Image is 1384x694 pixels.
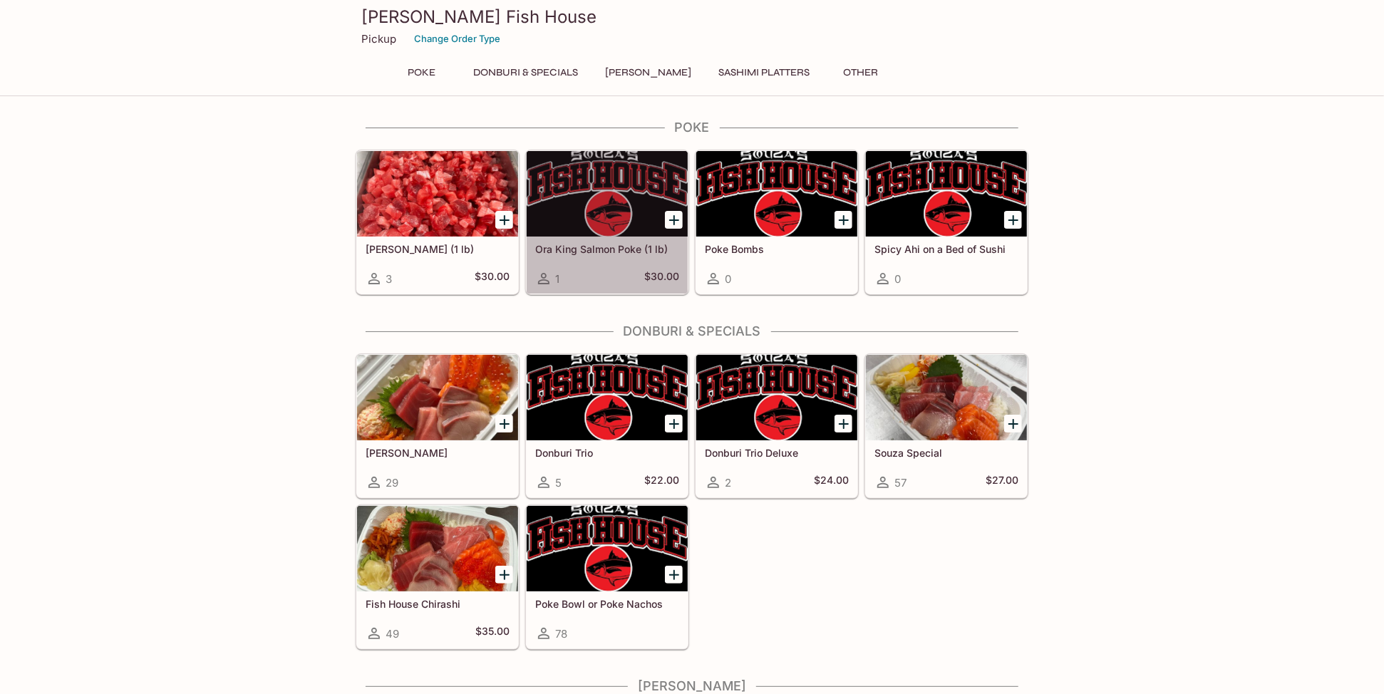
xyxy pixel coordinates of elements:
button: Add Spicy Ahi on a Bed of Sushi [1004,211,1022,229]
div: Donburi Trio Deluxe [696,355,857,440]
button: Donburi & Specials [465,63,586,83]
h5: $30.00 [644,270,679,287]
h5: $30.00 [475,270,510,287]
h5: $24.00 [814,474,849,491]
div: Spicy Ahi on a Bed of Sushi [866,151,1027,237]
h5: $35.00 [475,625,510,642]
span: 2 [725,476,731,490]
button: Add Sashimi Donburis [495,415,513,433]
a: Fish House Chirashi49$35.00 [356,505,519,649]
h5: Spicy Ahi on a Bed of Sushi [874,243,1018,255]
button: Add Poke Bombs [835,211,852,229]
button: Add Fish House Chirashi [495,566,513,584]
button: Poke [390,63,454,83]
h5: Fish House Chirashi [366,598,510,610]
h3: [PERSON_NAME] Fish House [361,6,1023,28]
button: Add Souza Special [1004,415,1022,433]
div: Fish House Chirashi [357,506,518,591]
h5: $22.00 [644,474,679,491]
span: 5 [555,476,562,490]
span: 29 [386,476,398,490]
p: Pickup [361,32,396,46]
h5: Souza Special [874,447,1018,459]
span: 78 [555,627,567,641]
button: Add Poke Bowl or Poke Nachos [665,566,683,584]
a: Ora King Salmon Poke (1 lb)1$30.00 [526,150,688,294]
div: Poke Bombs [696,151,857,237]
button: Change Order Type [408,28,507,50]
h4: Donburi & Specials [356,323,1028,339]
div: Donburi Trio [527,355,688,440]
button: Add Ahi Poke (1 lb) [495,211,513,229]
span: 0 [725,272,731,286]
span: 3 [386,272,392,286]
div: Souza Special [866,355,1027,440]
h5: Donburi Trio Deluxe [705,447,849,459]
a: [PERSON_NAME] (1 lb)3$30.00 [356,150,519,294]
button: Add Ora King Salmon Poke (1 lb) [665,211,683,229]
button: Sashimi Platters [711,63,817,83]
div: Ora King Salmon Poke (1 lb) [527,151,688,237]
h5: [PERSON_NAME] [366,447,510,459]
h5: Donburi Trio [535,447,679,459]
div: Sashimi Donburis [357,355,518,440]
span: 1 [555,272,559,286]
button: Add Donburi Trio [665,415,683,433]
a: Donburi Trio Deluxe2$24.00 [696,354,858,498]
div: Ahi Poke (1 lb) [357,151,518,237]
a: Poke Bombs0 [696,150,858,294]
h5: [PERSON_NAME] (1 lb) [366,243,510,255]
a: Donburi Trio5$22.00 [526,354,688,498]
button: Add Donburi Trio Deluxe [835,415,852,433]
h4: [PERSON_NAME] [356,678,1028,694]
span: 0 [894,272,901,286]
h5: Poke Bowl or Poke Nachos [535,598,679,610]
h5: $27.00 [986,474,1018,491]
a: Poke Bowl or Poke Nachos78 [526,505,688,649]
button: Other [829,63,893,83]
a: Spicy Ahi on a Bed of Sushi0 [865,150,1028,294]
h5: Ora King Salmon Poke (1 lb) [535,243,679,255]
a: [PERSON_NAME]29 [356,354,519,498]
button: [PERSON_NAME] [597,63,699,83]
h4: Poke [356,120,1028,135]
h5: Poke Bombs [705,243,849,255]
span: 57 [894,476,907,490]
span: 49 [386,627,399,641]
div: Poke Bowl or Poke Nachos [527,506,688,591]
a: Souza Special57$27.00 [865,354,1028,498]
